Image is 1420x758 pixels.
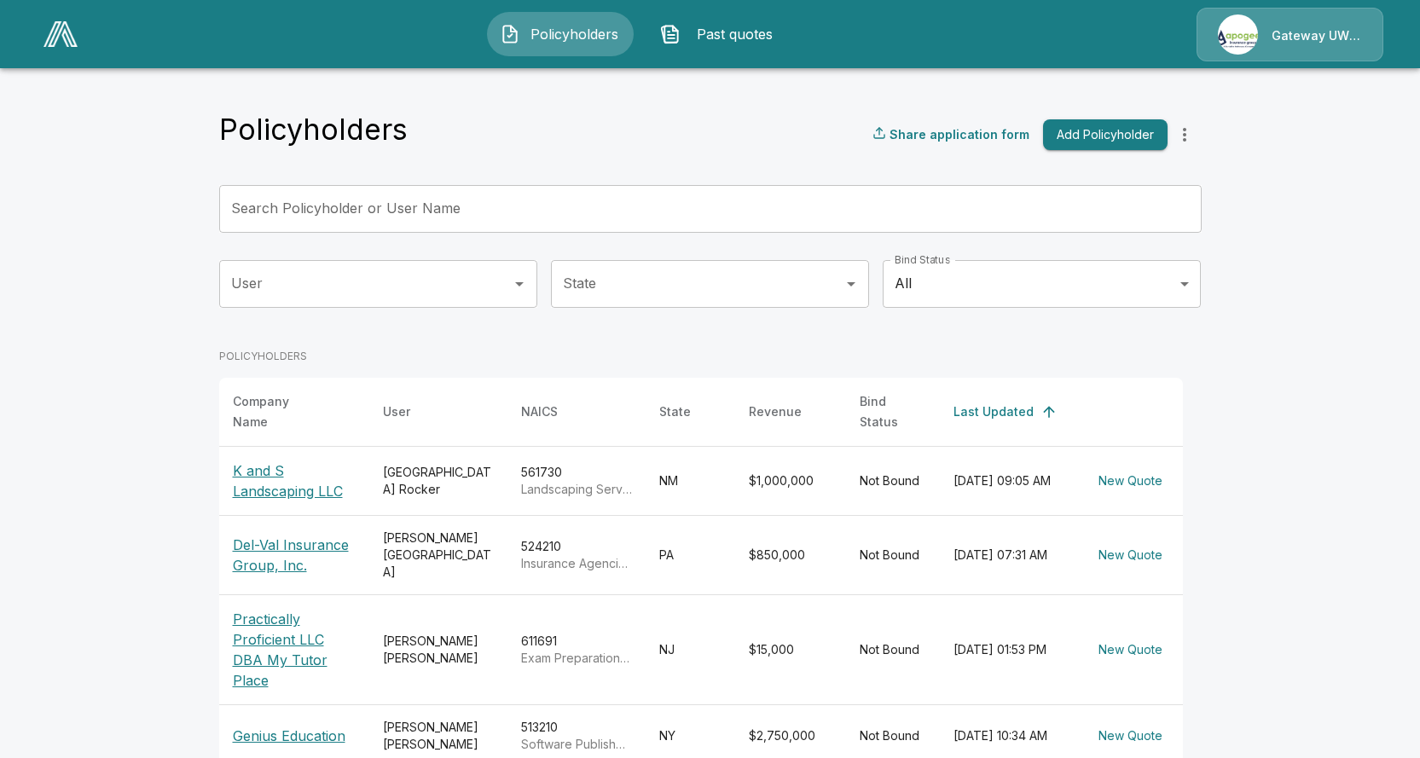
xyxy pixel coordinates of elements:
div: 561730 [521,464,632,498]
td: $850,000 [735,515,846,594]
img: AA Logo [43,21,78,47]
button: New Quote [1092,540,1169,571]
button: New Quote [1092,466,1169,497]
p: K and S Landscaping LLC [233,460,356,501]
td: PA [646,515,735,594]
td: NJ [646,594,735,704]
button: Add Policyholder [1043,119,1168,151]
span: Past quotes [687,24,781,44]
span: Policyholders [527,24,621,44]
td: [DATE] 07:31 AM [940,515,1078,594]
p: Landscaping Services [521,481,632,498]
button: more [1168,118,1202,152]
div: NAICS [521,402,558,422]
a: Add Policyholder [1036,119,1168,151]
div: Revenue [749,402,802,422]
td: $15,000 [735,594,846,704]
button: Policyholders IconPolicyholders [487,12,634,56]
p: Practically Proficient LLC DBA My Tutor Place [233,609,356,691]
p: Insurance Agencies and Brokerages [521,555,632,572]
div: 524210 [521,538,632,572]
td: Not Bound [846,515,940,594]
h4: Policyholders [219,112,408,148]
td: [DATE] 09:05 AM [940,446,1078,515]
label: Bind Status [895,252,950,267]
button: New Quote [1092,720,1169,752]
div: 513210 [521,719,632,753]
td: Not Bound [846,446,940,515]
button: Open [507,272,531,296]
p: Genius Education [233,726,356,746]
button: Past quotes IconPast quotes [647,12,794,56]
button: New Quote [1092,634,1169,666]
div: State [659,402,691,422]
p: Exam Preparation and Tutoring [521,650,632,667]
div: Last Updated [953,402,1034,422]
div: [GEOGRAPHIC_DATA] Rocker [383,464,494,498]
td: [DATE] 01:53 PM [940,594,1078,704]
div: 611691 [521,633,632,667]
th: Bind Status [846,378,940,447]
img: Policyholders Icon [500,24,520,44]
td: Not Bound [846,594,940,704]
button: Open [839,272,863,296]
p: Share application form [890,125,1029,143]
div: [PERSON_NAME] [PERSON_NAME] [383,633,494,667]
p: Del-Val Insurance Group, Inc. [233,535,356,576]
img: Past quotes Icon [660,24,681,44]
div: [PERSON_NAME] [GEOGRAPHIC_DATA] [383,529,494,581]
p: POLICYHOLDERS [219,349,1183,364]
td: NM [646,446,735,515]
div: User [383,402,410,422]
div: [PERSON_NAME] [PERSON_NAME] [383,719,494,753]
p: Software Publishers [521,736,632,753]
div: All [883,260,1201,308]
td: $1,000,000 [735,446,846,515]
div: Company Name [233,391,325,432]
